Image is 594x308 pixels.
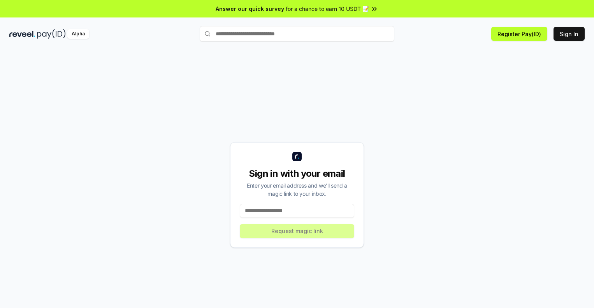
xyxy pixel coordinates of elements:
img: pay_id [37,29,66,39]
div: Sign in with your email [240,167,354,180]
div: Enter your email address and we’ll send a magic link to your inbox. [240,181,354,198]
button: Register Pay(ID) [491,27,547,41]
img: logo_small [292,152,302,161]
span: Answer our quick survey [216,5,284,13]
button: Sign In [554,27,585,41]
div: Alpha [67,29,89,39]
img: reveel_dark [9,29,35,39]
span: for a chance to earn 10 USDT 📝 [286,5,369,13]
